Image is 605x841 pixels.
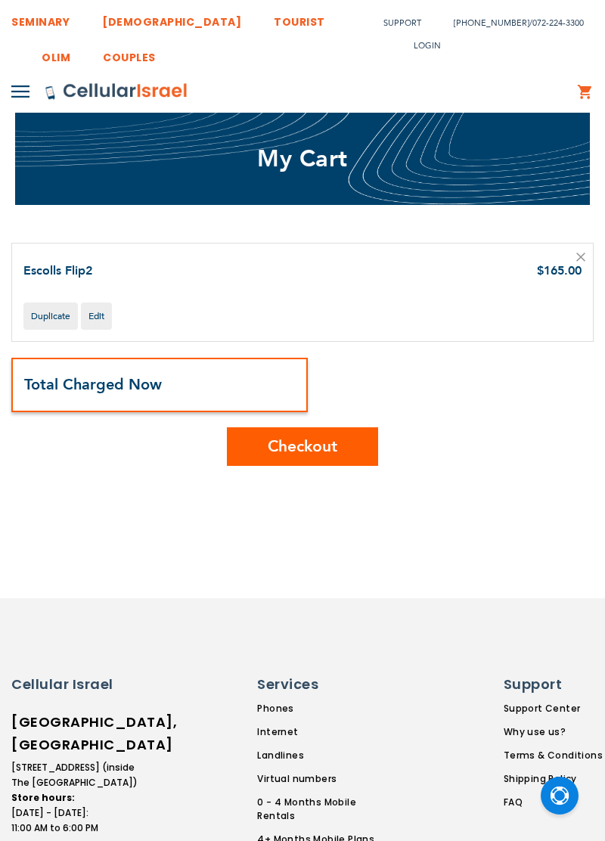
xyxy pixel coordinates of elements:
[504,796,603,809] a: FAQ
[537,262,582,279] span: $165.00
[504,702,603,715] a: Support Center
[257,702,395,715] a: Phones
[257,796,395,823] a: 0 - 4 Months Mobile Rentals
[11,711,140,756] h6: [GEOGRAPHIC_DATA], [GEOGRAPHIC_DATA]
[11,675,140,694] h6: Cellular Israel
[11,791,75,804] strong: Store hours:
[88,310,104,322] span: Edit
[11,85,29,98] img: Toggle Menu
[81,303,112,330] a: Edit
[42,39,70,67] a: OLIM
[504,772,603,786] a: Shipping Policy
[268,436,337,458] span: Checkout
[31,310,70,322] span: Duplicate
[23,303,78,330] a: Duplicate
[532,17,584,29] a: 072-224-3300
[11,760,140,836] li: [STREET_ADDRESS] (inside The [GEOGRAPHIC_DATA]) [DATE] - [DATE]: 11:00 AM to 6:00 PM
[227,427,378,466] button: Checkout
[23,262,92,279] a: Escolls Flip2
[257,772,395,786] a: Virtual numbers
[504,675,594,694] h6: Support
[454,17,529,29] a: [PHONE_NUMBER]
[257,143,348,175] span: My Cart
[439,12,584,34] li: /
[414,40,441,51] span: Login
[11,4,70,32] a: SEMINARY
[45,82,188,101] img: Cellular Israel Logo
[257,749,395,762] a: Landlines
[504,749,603,762] a: Terms & Conditions
[24,374,162,395] strong: Total Charged Now
[103,39,156,67] a: COUPLES
[257,725,395,739] a: Internet
[257,675,386,694] h6: Services
[274,4,325,32] a: TOURIST
[504,725,603,739] a: Why use us?
[102,4,241,32] a: [DEMOGRAPHIC_DATA]
[383,17,421,29] a: Support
